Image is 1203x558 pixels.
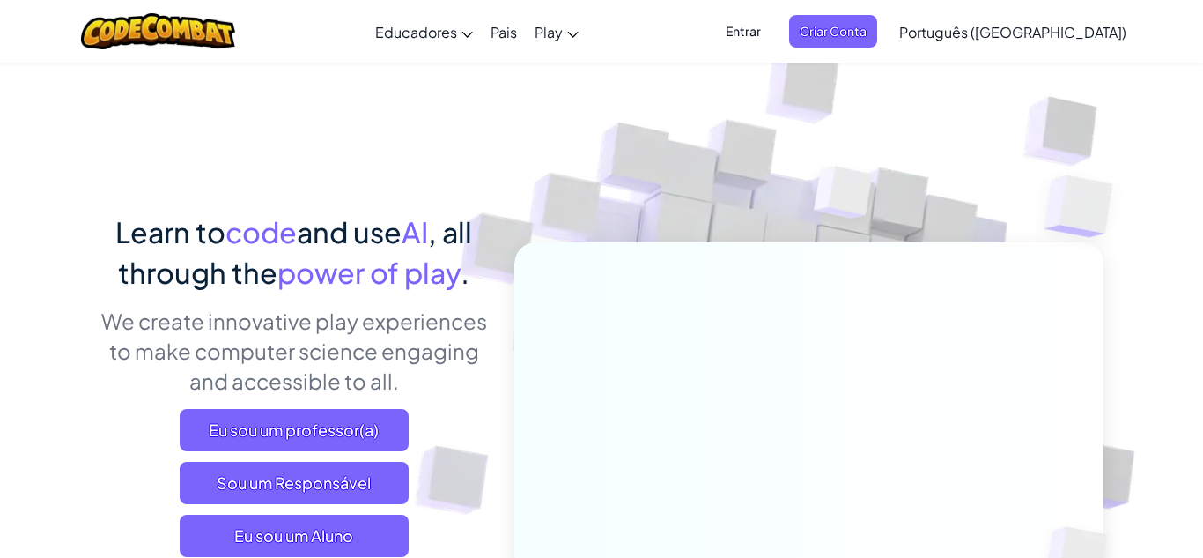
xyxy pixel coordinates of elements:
a: Eu sou um professor(a) [180,409,409,451]
p: We create innovative play experiences to make computer science engaging and accessible to all. [100,306,488,396]
span: Learn to [115,214,225,249]
span: AI [402,214,428,249]
a: Educadores [366,8,482,56]
span: code [225,214,297,249]
button: Criar Conta [789,15,877,48]
a: Português ([GEOGRAPHIC_DATA]) [890,8,1135,56]
span: Português ([GEOGRAPHIC_DATA]) [899,23,1126,41]
span: Play [535,23,563,41]
a: Play [526,8,587,56]
img: Overlap cubes [781,131,908,263]
button: Entrar [715,15,771,48]
a: Pais [482,8,526,56]
span: . [461,255,469,290]
button: Eu sou um Aluno [180,515,409,557]
span: Educadores [375,23,457,41]
span: and use [297,214,402,249]
img: CodeCombat logo [81,13,235,49]
span: power of play [277,255,461,290]
img: Overlap cubes [1009,132,1162,281]
a: Sou um Responsável [180,462,409,504]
